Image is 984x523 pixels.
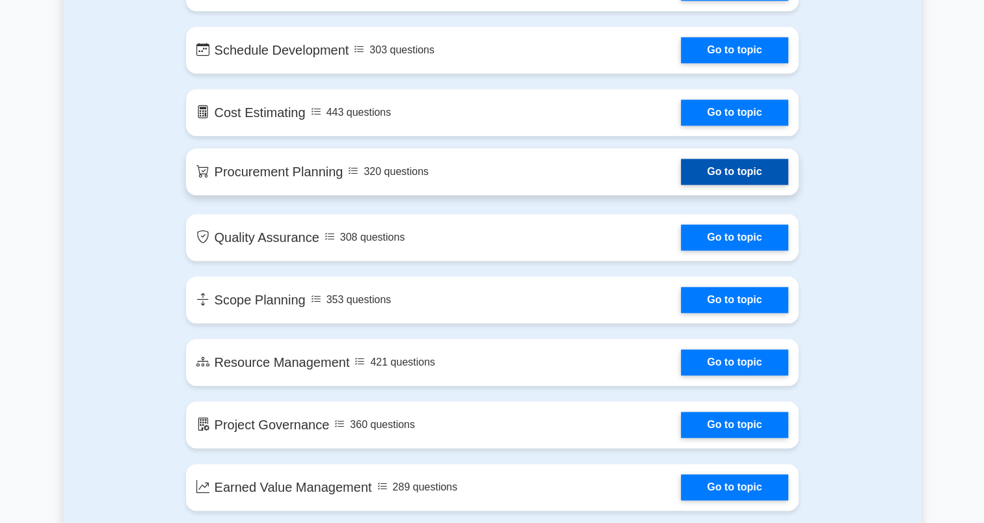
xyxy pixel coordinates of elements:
[681,287,788,313] a: Go to topic
[681,224,788,250] a: Go to topic
[681,412,788,438] a: Go to topic
[681,159,788,185] a: Go to topic
[681,349,788,375] a: Go to topic
[681,100,788,126] a: Go to topic
[681,37,788,63] a: Go to topic
[681,474,788,500] a: Go to topic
